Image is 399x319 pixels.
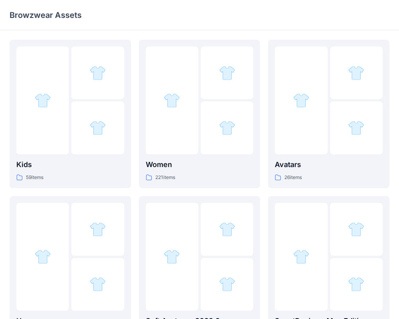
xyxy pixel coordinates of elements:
[164,249,180,265] img: folder 1
[90,120,106,136] img: folder 3
[35,249,51,265] img: folder 1
[10,10,82,21] p: Browzwear Assets
[26,173,43,182] p: 59 items
[348,276,364,292] img: folder 3
[219,65,235,81] img: folder 2
[275,159,383,170] p: Avatars
[90,221,106,237] img: folder 2
[10,40,131,188] a: folder 1folder 2folder 3Kids59items
[348,120,364,136] img: folder 3
[146,159,254,170] p: Women
[16,159,124,170] p: Kids
[90,65,106,81] img: folder 2
[293,249,309,265] img: folder 1
[293,92,309,109] img: folder 1
[35,92,51,109] img: folder 1
[219,221,235,237] img: folder 2
[219,120,235,136] img: folder 3
[219,276,235,292] img: folder 3
[90,276,106,292] img: folder 3
[139,40,260,188] a: folder 1folder 2folder 3Women221items
[164,92,180,109] img: folder 1
[268,40,389,188] a: folder 1folder 2folder 3Avatars26items
[155,173,175,182] p: 221 items
[348,221,364,237] img: folder 2
[284,173,302,182] p: 26 items
[348,65,364,81] img: folder 2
